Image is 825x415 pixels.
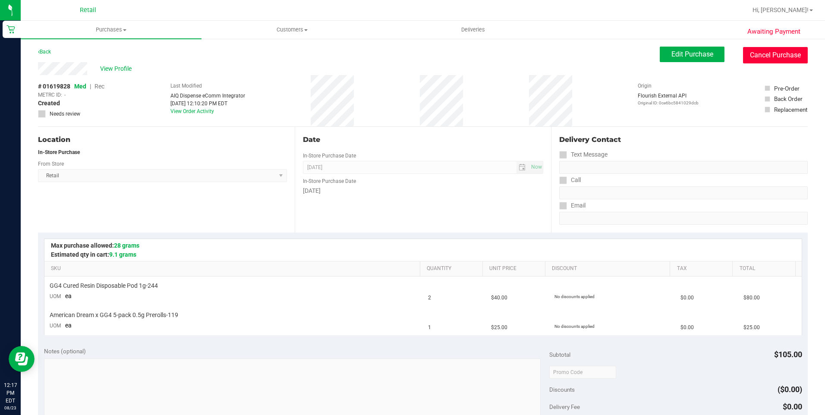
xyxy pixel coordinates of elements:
[559,148,608,161] label: Text Message
[383,21,564,39] a: Deliveries
[6,25,15,34] inline-svg: Retail
[65,322,72,329] span: ea
[202,26,382,34] span: Customers
[450,26,497,34] span: Deliveries
[303,186,544,195] div: [DATE]
[4,405,17,411] p: 08/23
[549,382,575,397] span: Discounts
[671,50,713,58] span: Edit Purchase
[202,21,382,39] a: Customers
[774,94,803,103] div: Back Order
[774,350,802,359] span: $105.00
[50,282,158,290] span: GG4 Cured Resin Disposable Pod 1g-244
[774,84,800,93] div: Pre-Order
[303,177,356,185] label: In-Store Purchase Date
[783,402,802,411] span: $0.00
[680,294,694,302] span: $0.00
[100,64,135,73] span: View Profile
[64,91,66,99] span: -
[38,82,70,91] span: # 01619828
[94,83,104,90] span: Rec
[677,265,729,272] a: Tax
[51,265,416,272] a: SKU
[559,135,808,145] div: Delivery Contact
[38,149,80,155] strong: In-Store Purchase
[38,91,62,99] span: METRC ID:
[50,323,61,329] span: UOM
[638,82,652,90] label: Origin
[90,83,91,90] span: |
[747,27,800,37] span: Awaiting Payment
[427,265,479,272] a: Quantity
[554,324,595,329] span: No discounts applied
[660,47,724,62] button: Edit Purchase
[51,251,136,258] span: Estimated qty in cart:
[9,346,35,372] iframe: Resource center
[491,294,507,302] span: $40.00
[428,324,431,332] span: 1
[50,293,61,299] span: UOM
[740,265,792,272] a: Total
[74,83,86,90] span: Med
[303,152,356,160] label: In-Store Purchase Date
[51,242,139,249] span: Max purchase allowed:
[778,385,802,394] span: ($0.00)
[50,311,178,319] span: American Dream x GG4 5-pack 0.5g Prerolls-119
[549,366,616,379] input: Promo Code
[743,47,808,63] button: Cancel Purchase
[489,265,542,272] a: Unit Price
[774,105,807,114] div: Replacement
[559,161,808,174] input: Format: (999) 999-9999
[170,108,214,114] a: View Order Activity
[38,135,287,145] div: Location
[638,92,699,106] div: Flourish External API
[638,100,699,106] p: Original ID: 0ce6bc5841029dcb
[114,242,139,249] span: 28 grams
[559,174,581,186] label: Call
[549,403,580,410] span: Delivery Fee
[743,294,760,302] span: $80.00
[743,324,760,332] span: $25.00
[65,292,72,299] span: ea
[44,348,86,355] span: Notes (optional)
[21,26,202,34] span: Purchases
[680,324,694,332] span: $0.00
[554,294,595,299] span: No discounts applied
[170,92,245,100] div: AIQ Dispense eComm Integrator
[559,186,808,199] input: Format: (999) 999-9999
[21,21,202,39] a: Purchases
[38,99,60,108] span: Created
[38,160,64,168] label: From Store
[303,135,544,145] div: Date
[80,6,96,14] span: Retail
[753,6,809,13] span: Hi, [PERSON_NAME]!
[4,381,17,405] p: 12:17 PM EDT
[428,294,431,302] span: 2
[170,100,245,107] div: [DATE] 12:10:20 PM EDT
[491,324,507,332] span: $25.00
[552,265,667,272] a: Discount
[549,351,570,358] span: Subtotal
[559,199,586,212] label: Email
[109,251,136,258] span: 9.1 grams
[38,49,51,55] a: Back
[170,82,202,90] label: Last Modified
[50,110,80,118] span: Needs review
